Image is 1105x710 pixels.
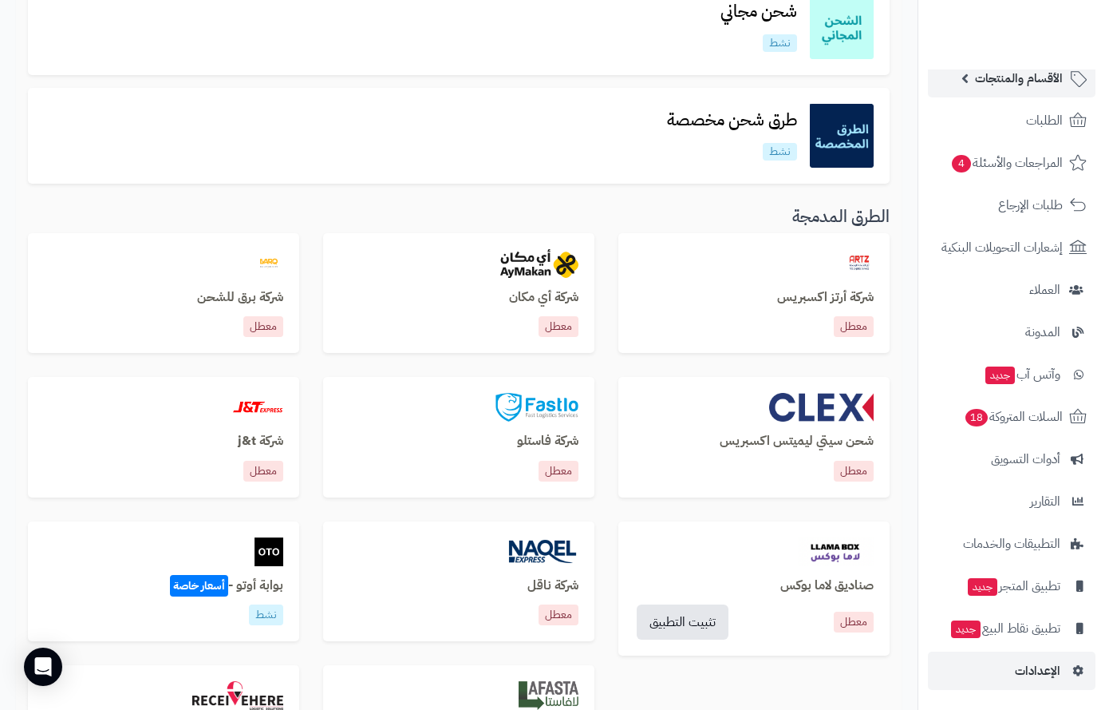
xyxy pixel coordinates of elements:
[763,143,797,161] p: نشط
[637,605,728,640] a: تثبيت التطبيق
[539,461,578,482] p: معطل
[928,482,1095,521] a: التقارير
[339,579,578,593] h3: شركة ناقل
[44,434,283,449] h3: شركة j&t
[951,621,981,638] span: جديد
[28,377,299,498] a: jtشركة j&tمعطل
[232,393,283,422] img: jt
[44,291,283,305] h3: شركة برق للشحن
[44,579,283,593] h3: بوابة أوتو -
[928,101,1095,140] a: الطلبات
[654,111,810,129] h3: طرق شحن مخصصة
[243,316,283,337] p: معطل
[243,461,283,482] p: معطل
[1029,279,1060,301] span: العملاء
[963,533,1060,555] span: التطبيقات والخدمات
[708,2,810,21] h3: شحن مجاني
[500,249,578,278] img: aymakan
[965,409,988,426] span: 18
[928,355,1095,394] a: وآتس آبجديد
[28,522,299,642] a: otoبوابة أوتو -أسعار خاصةنشط
[845,249,874,278] img: artzexpress
[984,363,1060,386] span: وآتس آب
[928,652,1095,690] a: الإعدادات
[991,448,1060,470] span: أدوات التسويق
[928,144,1095,182] a: المراجعات والأسئلة4
[966,575,1060,597] span: تطبيق المتجر
[634,537,874,566] a: llamabox
[769,393,874,422] img: clex
[941,236,1063,259] span: إشعارات التحويلات البنكية
[968,578,997,596] span: جديد
[618,377,890,498] a: clexشحن سيتي ليميتس اكسبريسمعطل
[964,406,1063,428] span: السلات المتروكة
[928,228,1095,267] a: إشعارات التحويلات البنكية
[1015,660,1060,682] span: الإعدادات
[928,525,1095,563] a: التطبيقات والخدمات
[249,605,283,625] p: نشط
[323,522,594,642] a: naqelشركة ناقلمعطل
[495,393,578,422] img: fastlo
[952,155,971,173] span: 4
[834,612,874,633] a: معطل
[28,208,890,226] h3: الطرق المدمجة
[985,367,1015,384] span: جديد
[654,111,810,160] a: طرق شحن مخصصةنشط
[834,461,874,482] p: معطل
[763,34,797,52] p: نشط
[255,249,283,278] img: barq
[928,313,1095,351] a: المدونة
[996,12,1090,46] img: logo-2.png
[998,194,1063,216] span: طلبات الإرجاع
[339,291,578,305] h3: شركة أي مكان
[950,152,1063,174] span: المراجعات والأسئلة
[28,233,299,354] a: barqشركة برق للشحنمعطل
[928,609,1095,648] a: تطبيق نقاط البيعجديد
[539,316,578,337] p: معطل
[539,605,578,625] p: معطل
[634,291,874,305] h3: شركة أرتز اكسبريس
[834,316,874,337] p: معطل
[519,681,578,710] img: lafasta
[949,617,1060,640] span: تطبيق نقاط البيع
[798,537,874,566] img: llamabox
[170,575,228,597] span: أسعار خاصة
[255,537,283,566] img: oto
[323,233,594,354] a: aymakanشركة أي مكانمعطل
[708,2,810,51] a: شحن مجانينشط
[634,579,874,593] a: صناديق لاما بوكس
[928,186,1095,224] a: طلبات الإرجاع
[975,67,1063,89] span: الأقسام والمنتجات
[928,567,1095,605] a: تطبيق المتجرجديد
[323,377,594,498] a: fastloشركة فاستلومعطل
[192,681,283,710] img: aymakan
[24,648,62,686] div: Open Intercom Messenger
[928,398,1095,436] a: السلات المتروكة18
[1030,490,1060,513] span: التقارير
[634,434,874,449] h3: شحن سيتي ليميتس اكسبريس
[1025,321,1060,343] span: المدونة
[1026,109,1063,132] span: الطلبات
[507,537,578,566] img: naqel
[928,440,1095,478] a: أدوات التسويق
[928,271,1095,309] a: العملاء
[618,233,890,354] a: artzexpressشركة أرتز اكسبريسمعطل
[339,434,578,449] h3: شركة فاستلو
